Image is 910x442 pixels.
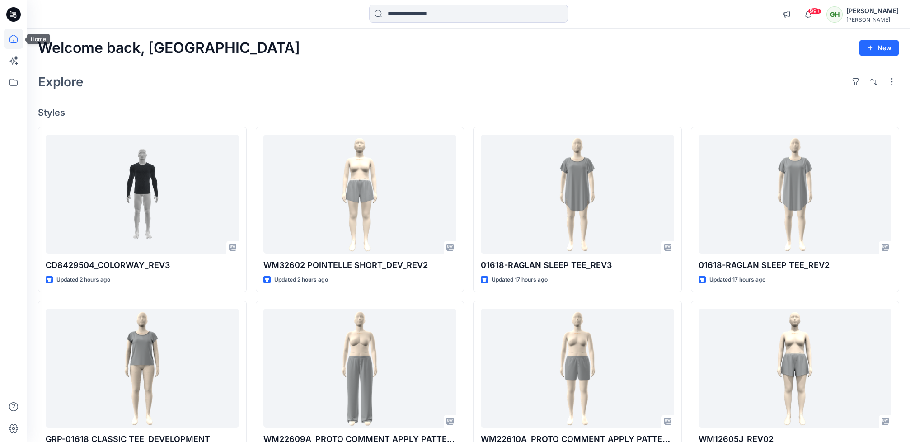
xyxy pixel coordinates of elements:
p: CD8429504_COLORWAY_REV3 [46,259,239,272]
a: CD8429504_COLORWAY_REV3 [46,135,239,254]
a: 01618-RAGLAN SLEEP TEE_REV2 [699,135,892,254]
a: WM22610A_PROTO COMMENT APPLY PATTERN_REV1 [481,309,674,428]
p: Updated 17 hours ago [709,275,765,285]
p: Updated 2 hours ago [56,275,110,285]
a: WM12605J_REV02 [699,309,892,428]
p: 01618-RAGLAN SLEEP TEE_REV3 [481,259,674,272]
a: 01618-RAGLAN SLEEP TEE_REV3 [481,135,674,254]
h4: Styles [38,107,899,118]
a: WM32602 POINTELLE SHORT_DEV_REV2 [263,135,457,254]
p: 01618-RAGLAN SLEEP TEE_REV2 [699,259,892,272]
div: [PERSON_NAME] [846,16,899,23]
span: 99+ [808,8,821,15]
p: Updated 17 hours ago [492,275,548,285]
div: [PERSON_NAME] [846,5,899,16]
div: GH [826,6,843,23]
p: Updated 2 hours ago [274,275,328,285]
p: WM32602 POINTELLE SHORT_DEV_REV2 [263,259,457,272]
h2: Welcome back, [GEOGRAPHIC_DATA] [38,40,300,56]
h2: Explore [38,75,84,89]
a: GRP-01618 CLASSIC TEE_DEVELOPMENT [46,309,239,428]
button: New [859,40,899,56]
a: WM22609A_PROTO COMMENT APPLY PATTERN_REV1 [263,309,457,428]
